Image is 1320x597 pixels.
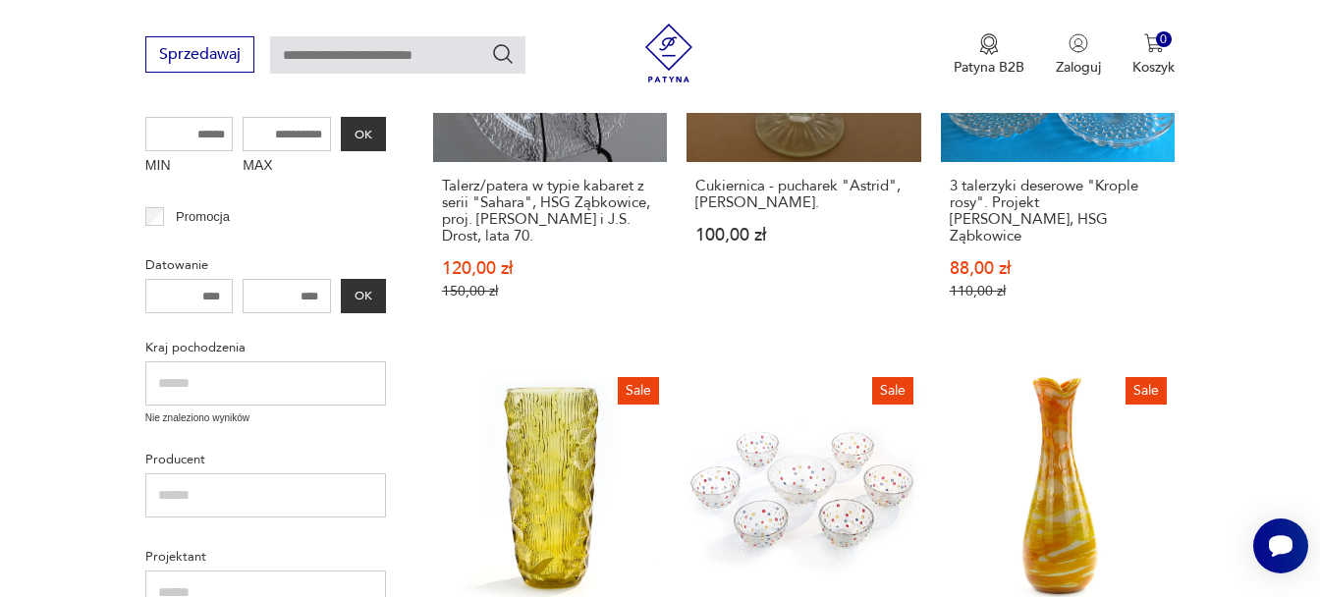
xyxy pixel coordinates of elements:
p: 150,00 zł [442,283,658,299]
label: MIN [145,151,234,183]
button: 0Koszyk [1132,33,1175,77]
img: Ikona medalu [979,33,999,55]
p: 120,00 zł [442,260,658,277]
a: Ikona medaluPatyna B2B [954,33,1024,77]
p: 110,00 zł [950,283,1166,299]
button: Zaloguj [1056,33,1101,77]
p: Nie znaleziono wyników [145,410,386,426]
p: Datowanie [145,254,386,276]
button: OK [341,117,386,151]
h3: 3 talerzyki deserowe "Krople rosy". Projekt [PERSON_NAME], HSG Ząbkowice [950,178,1166,244]
iframe: Smartsupp widget button [1253,518,1308,573]
button: Sprzedawaj [145,36,254,73]
a: Sprzedawaj [145,49,254,63]
button: Patyna B2B [954,33,1024,77]
button: OK [341,279,386,313]
h3: Talerz/patera w typie kabaret z serii "Sahara", HSG Ząbkowice, proj. [PERSON_NAME] i J.S. Drost, ... [442,178,658,244]
img: Ikonka użytkownika [1069,33,1088,53]
p: Koszyk [1132,58,1175,77]
img: Patyna - sklep z meblami i dekoracjami vintage [639,24,698,82]
button: Szukaj [491,42,515,66]
p: 100,00 zł [695,227,911,244]
p: Patyna B2B [954,58,1024,77]
div: 0 [1156,31,1173,48]
h3: Cukiernica - pucharek "Astrid", [PERSON_NAME]. [695,178,911,211]
p: Producent [145,449,386,470]
p: Projektant [145,546,386,568]
p: Kraj pochodzenia [145,337,386,358]
p: Promocja [176,206,230,228]
img: Ikona koszyka [1144,33,1164,53]
p: 88,00 zł [950,260,1166,277]
p: Zaloguj [1056,58,1101,77]
label: MAX [243,151,331,183]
